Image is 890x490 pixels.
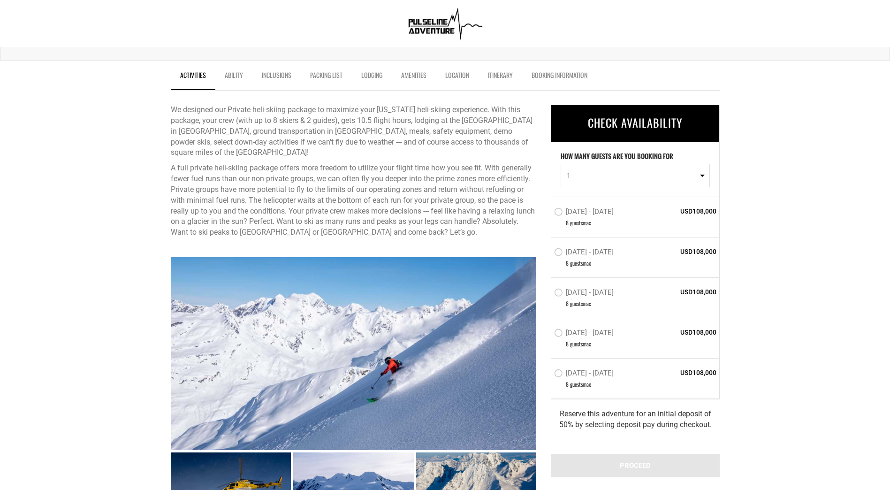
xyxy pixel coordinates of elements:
[392,66,436,89] a: Amenities
[522,66,597,89] a: BOOKING INFORMATION
[554,369,616,380] label: [DATE] - [DATE]
[171,105,537,158] p: We designed our Private heli-skiing package to maximize your [US_STATE] heli-skiing experience. W...
[554,247,616,259] label: [DATE] - [DATE]
[479,66,522,89] a: Itinerary
[588,114,683,131] span: CHECK AVAILABILITY
[554,207,616,218] label: [DATE] - [DATE]
[301,66,352,89] a: Packing List
[581,340,583,348] span: s
[581,259,583,267] span: s
[566,299,569,307] span: 8
[567,170,698,180] span: 1
[554,288,616,299] label: [DATE] - [DATE]
[649,206,717,215] span: USD108,000
[581,299,583,307] span: s
[649,368,717,377] span: USD108,000
[561,163,710,187] button: 1
[570,340,591,348] span: guest max
[570,380,591,388] span: guest max
[215,66,252,89] a: Ability
[649,328,717,337] span: USD108,000
[581,218,583,226] span: s
[561,151,673,163] label: HOW MANY GUESTS ARE YOU BOOKING FOR
[570,218,591,226] span: guest max
[554,329,616,340] label: [DATE] - [DATE]
[581,380,583,388] span: s
[551,399,720,440] div: Reserve this adventure for an initial deposit of 50% by selecting deposit pay during checkout.
[171,66,215,90] a: Activities
[566,218,569,226] span: 8
[171,163,537,238] p: A full private heli-skiing package offers more freedom to utilize your flight time how you see fi...
[252,66,301,89] a: Inclusions
[570,259,591,267] span: guest max
[436,66,479,89] a: Location
[649,287,717,297] span: USD108,000
[404,5,486,42] img: 1638909355.png
[649,246,717,256] span: USD108,000
[566,340,569,348] span: 8
[566,380,569,388] span: 8
[352,66,392,89] a: Lodging
[566,259,569,267] span: 8
[570,299,591,307] span: guest max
